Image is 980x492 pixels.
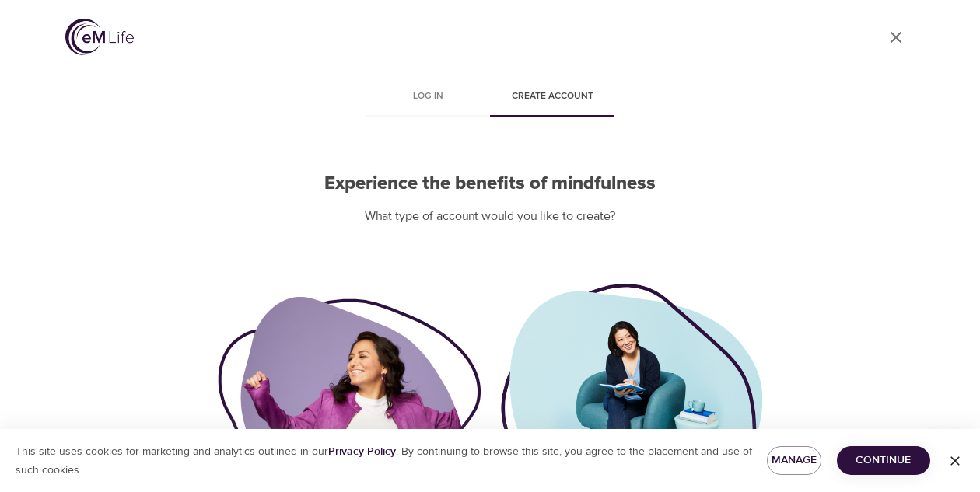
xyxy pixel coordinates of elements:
img: logo [65,19,134,55]
span: Log in [375,89,481,105]
span: Create account [499,89,605,105]
h2: Experience the benefits of mindfulness [218,173,762,195]
a: Privacy Policy [328,445,396,459]
span: Continue [849,451,918,470]
p: What type of account would you like to create? [218,208,762,225]
button: Continue [837,446,930,475]
a: close [877,19,915,56]
span: Manage [779,451,809,470]
button: Manage [767,446,821,475]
